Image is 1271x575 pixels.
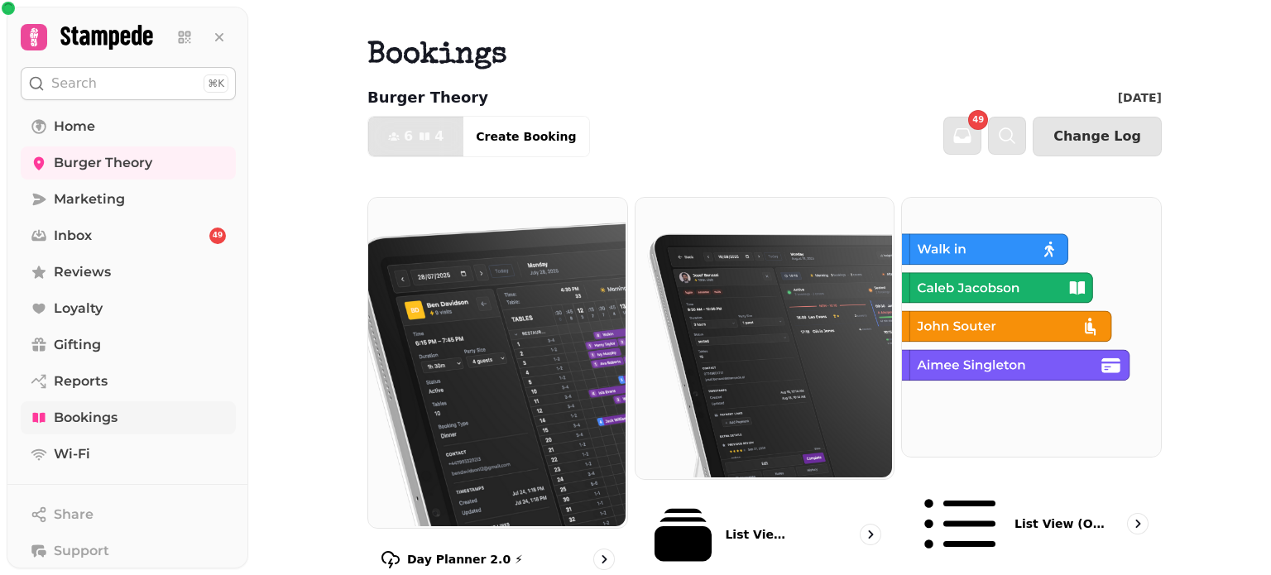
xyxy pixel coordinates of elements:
a: Inbox49 [21,219,236,252]
span: Gifting [54,335,101,355]
span: Reports [54,371,108,391]
p: List view (Old - going soon) [1014,515,1105,532]
button: Support [21,534,236,568]
a: Home [21,110,236,143]
a: Loyalty [21,292,236,325]
a: Burger Theory [21,146,236,180]
iframe: Chat Widget [1188,496,1271,575]
span: 4 [434,130,444,143]
button: 64 [368,117,463,156]
button: Share [21,498,236,531]
span: Home [54,117,95,137]
button: Search⌘K [21,67,236,100]
img: Day Planner 2.0 ⚡ [367,196,626,526]
p: Search [51,74,97,93]
p: List View 2.0 ⚡ (New) [725,526,793,543]
a: Bookings [21,401,236,434]
span: Marketing [54,189,125,209]
svg: go to [1130,515,1146,532]
img: List view (Old - going soon) [900,196,1159,455]
svg: go to [596,551,612,568]
p: Day Planner 2.0 ⚡ [407,551,523,568]
span: Change Log [1053,130,1141,143]
span: 49 [972,116,984,124]
span: Wi-Fi [54,444,90,464]
div: ⌘K [204,74,228,93]
span: Loyalty [54,299,103,319]
button: Change Log [1033,117,1162,156]
span: 49 [213,230,223,242]
span: Reviews [54,262,111,282]
a: Reports [21,365,236,398]
a: Marketing [21,183,236,216]
span: Support [54,541,109,561]
svg: go to [862,526,879,543]
span: Create Booking [476,131,576,142]
p: [DATE] [1118,89,1162,106]
a: Reviews [21,256,236,289]
a: Wi-Fi [21,438,236,471]
span: Inbox [54,226,92,246]
button: Create Booking [463,117,589,156]
a: Gifting [21,328,236,362]
span: 6 [404,130,413,143]
span: Share [54,505,94,525]
span: Bookings [54,408,118,428]
img: List View 2.0 ⚡ (New) [634,196,893,477]
span: Burger Theory [54,153,152,173]
p: Burger Theory [367,86,488,109]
